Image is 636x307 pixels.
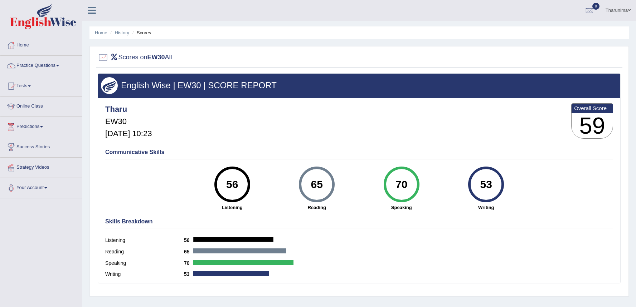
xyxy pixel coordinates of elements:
div: 53 [473,169,499,199]
a: Online Class [0,96,82,114]
b: 65 [184,249,193,254]
h3: 59 [572,113,613,139]
a: Your Account [0,178,82,196]
label: Writing [105,271,184,278]
a: Home [95,30,107,35]
b: EW30 [147,54,165,61]
h4: Tharu [105,105,152,114]
h5: EW30 [105,117,152,126]
h3: English Wise | EW30 | SCORE REPORT [101,81,617,90]
div: 56 [219,169,245,199]
strong: Writing [447,204,525,211]
label: Listening [105,237,184,244]
a: Home [0,35,82,53]
label: Speaking [105,259,184,267]
strong: Speaking [363,204,441,211]
strong: Listening [194,204,271,211]
a: Practice Questions [0,56,82,74]
li: Scores [131,29,151,36]
div: 65 [304,169,330,199]
b: 70 [184,260,193,266]
span: 0 [592,3,599,10]
b: Overall Score [574,105,610,111]
div: 70 [388,169,414,199]
a: History [115,30,129,35]
a: Tests [0,76,82,94]
b: 53 [184,271,193,277]
strong: Reading [278,204,356,211]
a: Success Stories [0,137,82,155]
h4: Skills Breakdown [105,218,613,225]
h4: Communicative Skills [105,149,613,155]
b: 56 [184,237,193,243]
h2: Scores on All [98,52,172,63]
img: wings.png [101,77,118,94]
a: Strategy Videos [0,158,82,175]
a: Predictions [0,117,82,135]
h5: [DATE] 10:23 [105,129,152,138]
label: Reading [105,248,184,256]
